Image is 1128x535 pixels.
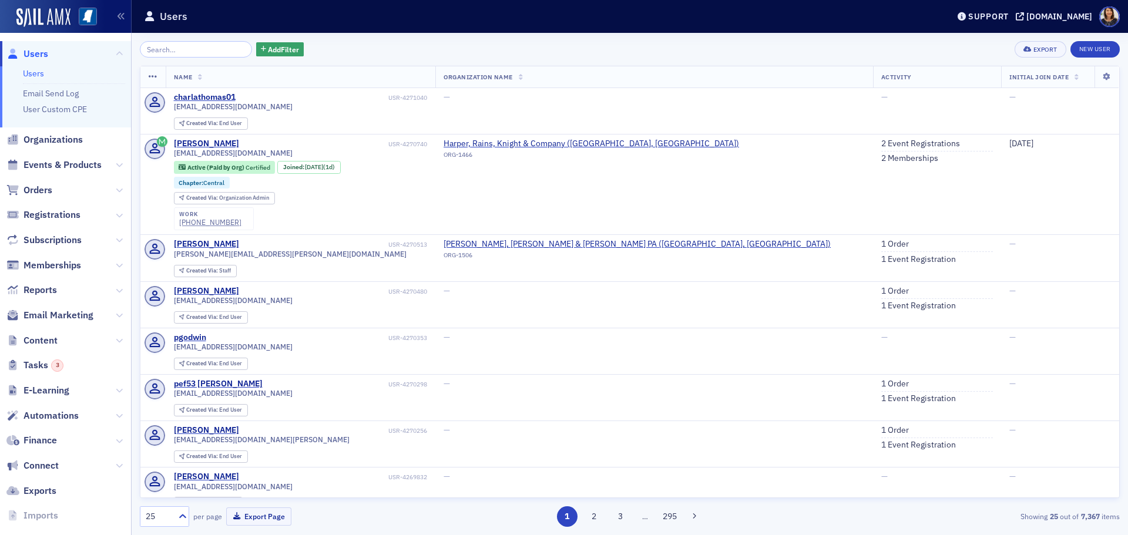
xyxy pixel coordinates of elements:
span: Organization Name [444,73,513,81]
div: Active (Paid by Org): Active (Paid by Org): Certified [174,161,276,174]
a: Memberships [6,259,81,272]
div: Created Via: End User [174,404,248,416]
span: [DATE] [305,163,323,171]
div: Created Via: Organization Admin [174,192,275,204]
span: Connect [23,459,59,472]
span: Name [174,73,193,81]
span: [EMAIL_ADDRESS][DOMAIN_NAME] [174,102,293,111]
div: Created Via: End User [174,450,248,463]
div: Export [1033,46,1057,53]
span: — [881,92,888,102]
span: Email Marketing [23,309,93,322]
span: Matthews, Cutrer & Lindsay PA (Ridgeland, MS) [444,239,831,250]
span: Memberships [23,259,81,272]
span: Users [23,48,48,60]
a: 2 Event Registrations [881,139,960,149]
span: Created Via : [186,119,219,127]
div: Showing out of items [801,511,1120,521]
span: Created Via : [186,452,219,460]
span: — [1009,285,1016,296]
label: per page [193,511,222,521]
a: Organizations [6,133,83,146]
span: Created Via : [186,267,219,274]
button: Export [1015,41,1066,58]
div: [PERSON_NAME] [174,425,239,436]
a: [PHONE_NUMBER] [179,218,241,227]
div: USR-4270256 [241,427,427,435]
button: 2 [583,506,604,527]
div: Created Via: Staff [174,265,237,277]
div: 25 [146,510,172,523]
div: Chapter: [174,177,230,189]
span: — [1009,425,1016,435]
a: 1 Order [881,286,909,297]
a: 2 Memberships [881,153,938,164]
button: AddFilter [256,42,304,57]
div: End User [186,314,242,321]
span: — [1009,332,1016,342]
div: 3 [51,359,63,372]
div: End User [186,361,242,367]
a: Imports [6,509,58,522]
div: End User [186,120,242,127]
span: Chapter : [179,179,203,187]
div: USR-4270353 [208,334,427,342]
span: Organizations [23,133,83,146]
a: charlathomas01 [174,92,236,103]
a: 1 Event Registration [881,301,956,311]
span: [EMAIL_ADDRESS][DOMAIN_NAME] [174,342,293,351]
a: [PERSON_NAME], [PERSON_NAME] & [PERSON_NAME] PA ([GEOGRAPHIC_DATA], [GEOGRAPHIC_DATA]) [444,239,831,250]
a: 1 Order [881,379,909,389]
span: — [1009,238,1016,249]
button: 1 [557,506,578,527]
div: pef53 [PERSON_NAME] [174,379,263,389]
img: SailAMX [79,8,97,26]
span: Created Via : [186,406,219,413]
strong: 25 [1048,511,1060,521]
span: Automations [23,409,79,422]
span: — [444,425,450,435]
div: [PERSON_NAME] [174,239,239,250]
span: — [881,471,888,482]
div: Created Via: End User [174,117,248,130]
span: — [444,332,450,342]
span: Created Via : [186,313,219,321]
input: Search… [140,41,252,58]
span: Joined : [283,163,305,171]
a: Email Marketing [6,309,93,322]
a: [PERSON_NAME] [174,139,239,149]
a: View Homepage [70,8,97,28]
span: Events & Products [23,159,102,171]
a: Exports [6,484,56,497]
span: Reports [23,284,57,297]
button: [DOMAIN_NAME] [1016,12,1096,21]
div: USR-4270740 [241,140,427,148]
span: [DATE] [1009,138,1033,149]
span: Add Filter [268,44,299,55]
div: (1d) [305,163,335,171]
a: Content [6,334,58,347]
a: Orders [6,184,52,197]
div: USR-4270513 [241,241,427,248]
div: [DOMAIN_NAME] [1026,11,1092,22]
span: — [444,92,450,102]
a: Subscriptions [6,234,82,247]
span: Created Via : [186,359,219,367]
span: — [881,332,888,342]
div: Created Via: End User [174,311,248,324]
div: End User [186,407,242,413]
a: [PERSON_NAME] [174,472,239,482]
div: Created Via: End User [174,358,248,370]
div: [PERSON_NAME] [174,286,239,297]
a: Email Send Log [23,88,79,99]
a: Tasks3 [6,359,63,372]
a: Chapter:Central [179,179,224,187]
span: Harper, Rains, Knight & Company (Ridgeland, MS) [444,139,739,149]
a: 1 Order [881,425,909,436]
div: ORG-1506 [444,251,831,263]
span: Activity [881,73,912,81]
div: Support [968,11,1009,22]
